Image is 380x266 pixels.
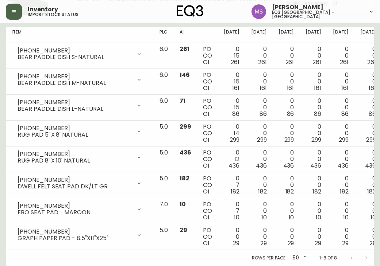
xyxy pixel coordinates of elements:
div: EBO SEAT PAD - MAROON [18,209,132,216]
div: DWELL FELT SEAT PAD DK/LT GR [18,183,132,190]
div: [PHONE_NUMBER]BEAR PADDLE DISH S-NATURAL [12,46,148,62]
span: 436 [256,161,267,170]
span: 161 [260,84,267,92]
span: 10 [289,213,294,222]
span: 29 [288,239,294,247]
td: 6.0 [154,69,174,95]
span: 261 [367,58,376,66]
div: 0 7 [224,201,239,221]
span: OI [203,187,209,196]
div: PO CO [203,201,212,221]
div: 0 15 [224,46,239,66]
span: 299 [257,136,267,144]
span: 436 [365,161,376,170]
div: GRAPH PAPER PAD - 8.5"X11"X25" [18,235,132,242]
div: 0 0 [360,72,376,91]
div: 0 0 [279,227,294,247]
div: 0 0 [333,124,349,143]
div: 0 0 [306,175,321,195]
div: 0 0 [360,46,376,66]
span: 182 [312,187,321,196]
span: 299 [366,136,376,144]
span: 182 [340,187,349,196]
div: 0 0 [333,201,349,221]
img: 1b6e43211f6f3cc0b0729c9049b8e7af [252,4,266,19]
span: 29 [315,239,321,247]
span: 146 [180,71,190,79]
div: PO CO [203,98,212,117]
span: 261 [258,58,267,66]
div: 0 0 [306,72,321,91]
span: 161 [287,84,294,92]
h5: eq3 [GEOGRAPHIC_DATA] - [GEOGRAPHIC_DATA] [272,10,362,19]
span: 182 [285,187,294,196]
span: 436 [283,161,294,170]
div: [PHONE_NUMBER] [18,73,132,80]
div: [PHONE_NUMBER]RUG PAD 8' X 10' NATURAL [12,149,148,165]
span: 161 [369,84,376,92]
th: Item [6,27,154,43]
span: OI [203,239,209,247]
span: 261 [180,45,189,53]
div: [PHONE_NUMBER] [18,151,132,157]
div: 0 0 [251,149,267,169]
span: 10 [316,213,321,222]
span: 299 [311,136,321,144]
span: 10 [180,200,186,208]
span: 10 [343,213,349,222]
span: 261 [285,58,294,66]
div: [PHONE_NUMBER]BEAR PADDLE DISH M-NATURAL [12,72,148,88]
th: AI [174,27,197,43]
div: 0 0 [224,227,239,247]
div: 0 0 [251,227,267,247]
div: [PHONE_NUMBER] [18,99,132,106]
div: [PHONE_NUMBER]BEAR PADDLE DISH L-NATURAL [12,98,148,114]
div: [PHONE_NUMBER]EBO SEAT PAD - MAROON [12,201,148,217]
div: 0 0 [333,72,349,91]
div: 0 15 [224,98,239,117]
th: [DATE] [327,27,354,43]
div: 0 0 [306,98,321,117]
div: 0 0 [333,98,349,117]
div: [PHONE_NUMBER] [18,125,132,132]
span: 299 [339,136,349,144]
div: 0 0 [333,46,349,66]
div: 0 0 [279,201,294,221]
h5: import stock status [28,12,78,17]
div: [PHONE_NUMBER]DWELL FELT SEAT PAD DK/LT GR [12,175,148,191]
span: OI [203,136,209,144]
div: [PHONE_NUMBER]GRAPH PAPER PAD - 8.5"X11"X25" [12,227,148,243]
div: [PHONE_NUMBER] [18,203,132,209]
div: 50 [289,252,308,264]
span: 86 [314,110,321,118]
span: 86 [232,110,239,118]
span: 86 [341,110,349,118]
span: 299 [180,122,191,131]
span: 86 [369,110,376,118]
span: 29 [342,239,349,247]
div: 0 0 [306,124,321,143]
span: 182 [180,174,189,183]
span: Inventory [28,7,58,12]
th: [DATE] [245,27,273,43]
span: 161 [341,84,349,92]
div: 0 0 [279,46,294,66]
div: 0 15 [224,72,239,91]
div: 0 0 [279,149,294,169]
div: 0 0 [251,201,267,221]
div: 0 0 [306,201,321,221]
div: 0 0 [360,98,376,117]
div: 0 0 [251,98,267,117]
div: 0 0 [306,227,321,247]
span: OI [203,213,209,222]
td: 6.0 [154,43,174,69]
div: BEAR PADDLE DISH M-NATURAL [18,80,132,86]
div: RUG PAD 8' X 10' NATURAL [18,157,132,164]
div: 0 0 [306,149,321,169]
div: 0 0 [251,175,267,195]
div: 0 14 [224,124,239,143]
span: 10 [371,213,376,222]
td: 5.0 [154,121,174,146]
span: 261 [340,58,349,66]
span: 436 [229,161,239,170]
